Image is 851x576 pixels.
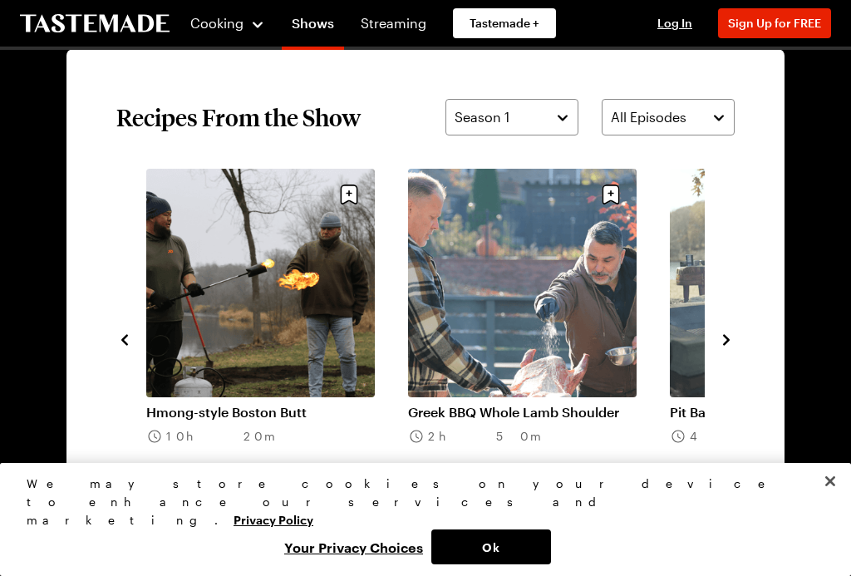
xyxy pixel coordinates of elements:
button: navigate to next item [718,328,735,348]
a: To Tastemade Home Page [20,14,170,33]
a: Shows [282,3,344,50]
span: Season 1 [455,107,509,127]
a: Hmong-style Boston Butt [146,404,375,421]
button: Ok [431,529,551,564]
button: All Episodes [602,99,735,135]
div: 3 / 12 [146,169,408,509]
span: Log In [657,16,692,30]
a: Greek BBQ Whole Lamb Shoulder [408,404,637,421]
button: Log In [642,15,708,32]
button: Your Privacy Choices [276,529,431,564]
button: Close [812,463,849,500]
button: Cooking [189,3,265,43]
h2: Recipes From the Show [116,102,361,132]
button: Save recipe [595,179,627,210]
span: All Episodes [611,107,686,127]
span: Sign Up for FREE [728,16,821,30]
button: Save recipe [333,179,365,210]
button: Season 1 [445,99,578,135]
span: Cooking [190,15,243,31]
div: Privacy [27,475,810,564]
div: We may store cookies on your device to enhance our services and marketing. [27,475,810,529]
span: Tastemade + [470,15,539,32]
a: More information about your privacy, opens in a new tab [234,511,313,527]
a: Tastemade + [453,8,556,38]
button: navigate to previous item [116,328,133,348]
button: Sign Up for FREE [718,8,831,38]
div: 4 / 12 [408,169,670,509]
